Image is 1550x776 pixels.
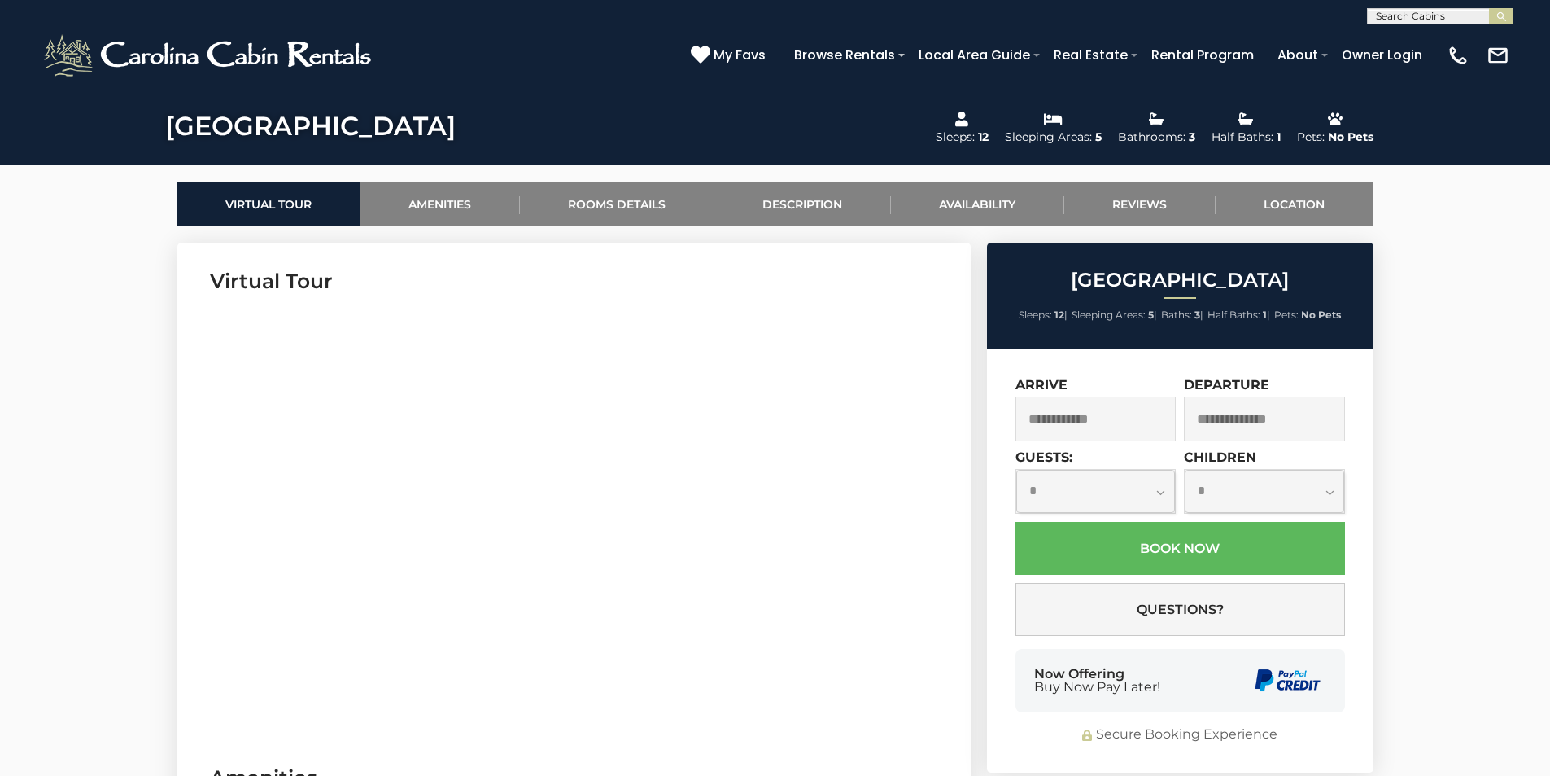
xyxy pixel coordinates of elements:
a: Availability [891,182,1064,226]
strong: 1 [1263,309,1267,321]
label: Guests: [1015,449,1072,465]
li: | [1207,305,1270,326]
div: Secure Booking Experience [1015,726,1345,744]
a: Location [1216,182,1373,226]
span: Baths: [1161,309,1192,321]
h2: [GEOGRAPHIC_DATA] [991,270,1369,291]
a: About [1269,41,1326,69]
a: Local Area Guide [910,41,1038,69]
a: Browse Rentals [786,41,903,69]
label: Children [1184,449,1256,465]
strong: 3 [1194,309,1200,321]
img: phone-regular-white.png [1447,44,1469,67]
img: mail-regular-white.png [1487,44,1509,67]
label: Departure [1184,377,1269,392]
li: | [1072,305,1157,326]
img: White-1-2.png [41,31,378,80]
span: Sleeping Areas: [1072,309,1146,321]
span: Half Baths: [1207,309,1260,321]
a: Virtual Tour [177,182,360,226]
label: Arrive [1015,377,1068,392]
button: Book Now [1015,522,1345,575]
button: Questions? [1015,583,1345,636]
span: My Favs [714,45,766,65]
a: Reviews [1064,182,1216,226]
span: Sleeps: [1019,309,1052,321]
strong: 5 [1148,309,1154,321]
strong: No Pets [1301,309,1341,321]
span: Pets: [1274,309,1299,321]
a: Rooms Details [520,182,714,226]
span: Buy Now Pay Later! [1034,681,1160,694]
a: My Favs [691,45,770,66]
h3: Virtual Tour [210,267,938,296]
a: Rental Program [1143,41,1262,69]
a: Owner Login [1334,41,1430,69]
a: Description [714,182,891,226]
a: Amenities [360,182,520,226]
a: Real Estate [1046,41,1136,69]
li: | [1019,305,1068,326]
div: Now Offering [1034,668,1160,694]
li: | [1161,305,1203,326]
strong: 12 [1054,309,1064,321]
